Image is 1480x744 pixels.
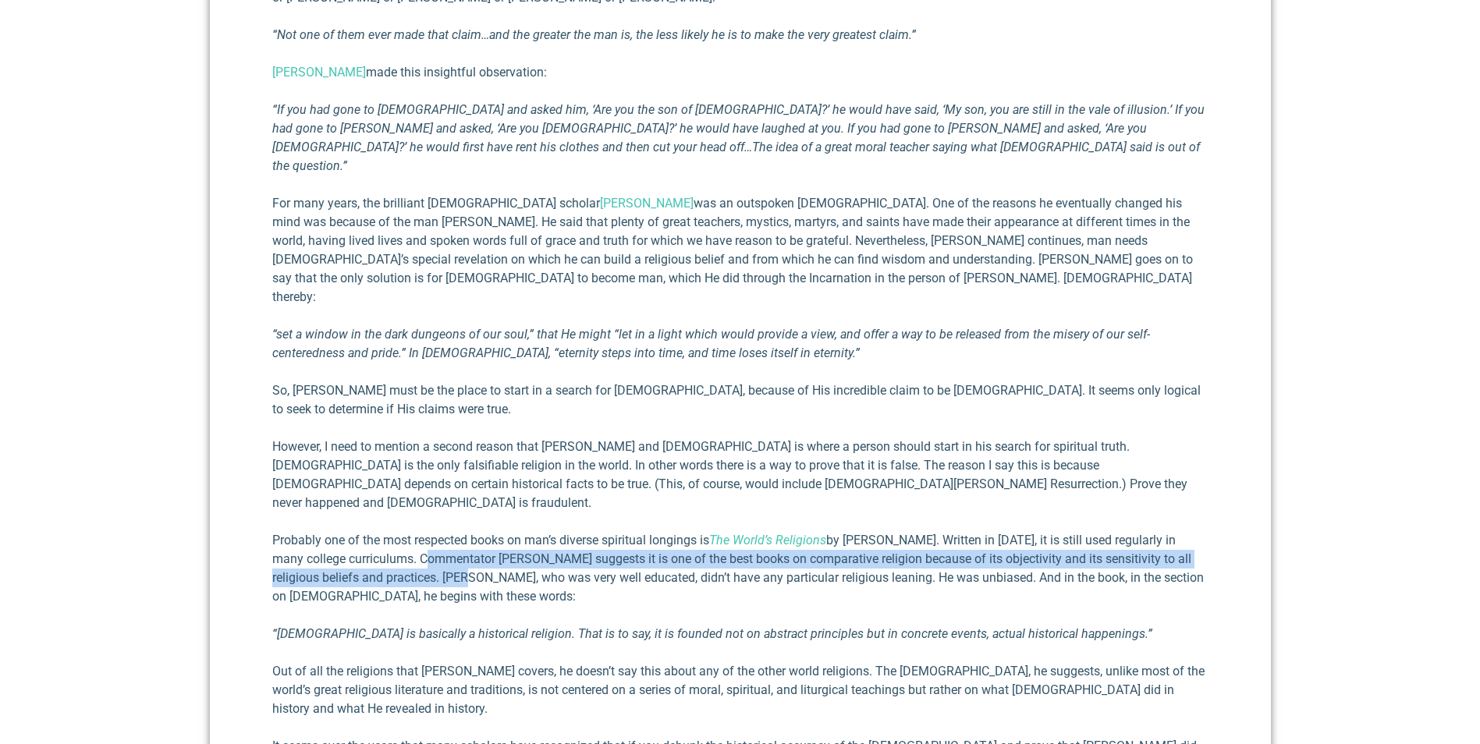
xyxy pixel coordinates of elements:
a: The World’s Religions [709,533,826,547]
em: “If you had gone to [DEMOGRAPHIC_DATA] and asked him, ‘Are you the son of [DEMOGRAPHIC_DATA]?’ he... [272,102,1205,173]
em: “[DEMOGRAPHIC_DATA] is basically a historical religion. That is to say, it is founded not on abst... [272,626,1152,641]
em: World’s [733,533,772,547]
em: “Not one of them ever made that claim…and the greater the man is, the less likely he is to make t... [272,27,916,42]
p: For many years, the brilliant [DEMOGRAPHIC_DATA] scholar was an outspoken [DEMOGRAPHIC_DATA]. One... [272,194,1208,306]
p: So, [PERSON_NAME] must be the place to start in a search for [DEMOGRAPHIC_DATA], because of His i... [272,381,1208,419]
a: [PERSON_NAME] [600,196,694,211]
a: [PERSON_NAME] [272,65,366,80]
p: However, I need to mention a second reason that [PERSON_NAME] and [DEMOGRAPHIC_DATA] is where a p... [272,438,1208,512]
em: “set a window in the dark dungeons of our soul,” that He might “let in a light which would provid... [272,327,1150,360]
p: Probably one of the most respected books on man’s diverse spiritual longings is by [PERSON_NAME].... [272,531,1208,606]
p: Out of all the religions that [PERSON_NAME] covers, he doesn’t say this about any of the other wo... [272,662,1208,718]
em: Religions [775,533,826,547]
p: made this insightful observation: [272,63,1208,82]
em: The [709,533,729,547]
